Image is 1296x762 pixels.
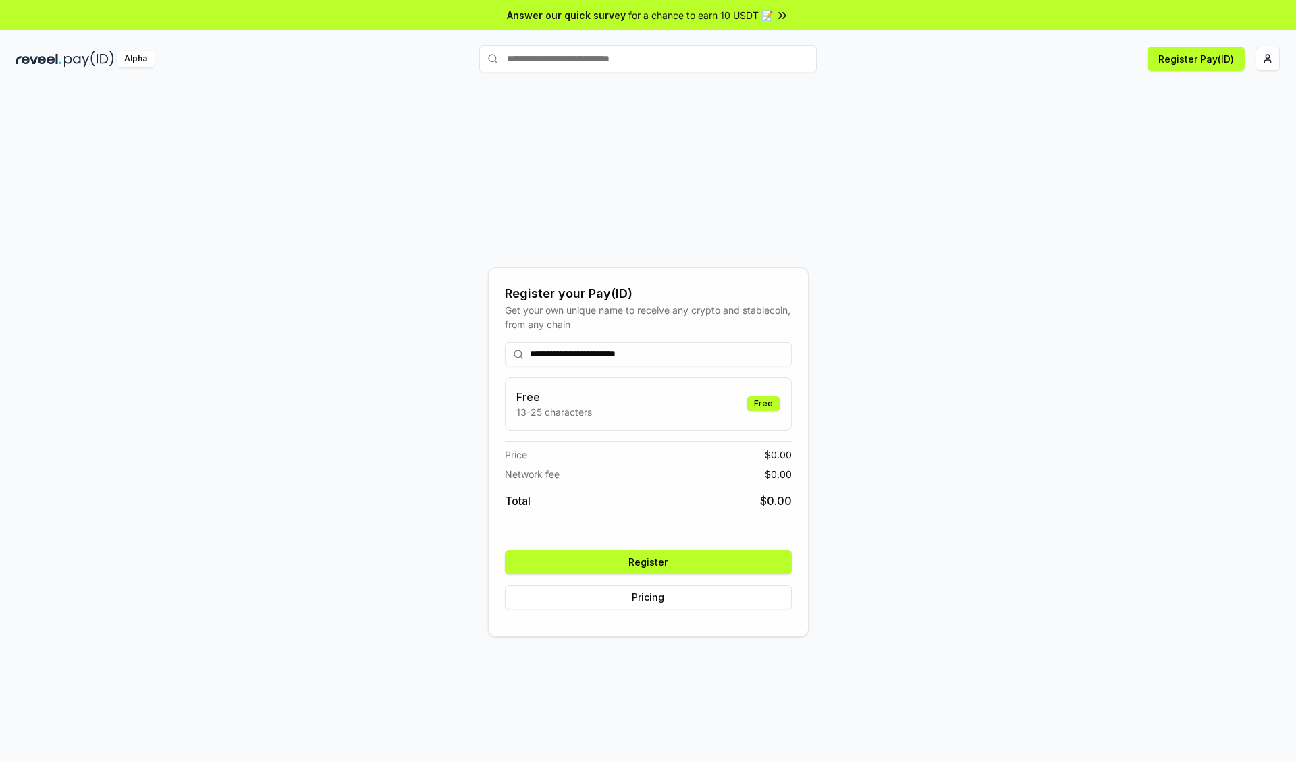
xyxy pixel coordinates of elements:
[507,8,626,22] span: Answer our quick survey
[505,493,531,509] span: Total
[505,467,560,481] span: Network fee
[765,467,792,481] span: $ 0.00
[760,493,792,509] span: $ 0.00
[747,396,780,411] div: Free
[1147,47,1245,71] button: Register Pay(ID)
[505,585,792,609] button: Pricing
[628,8,773,22] span: for a chance to earn 10 USDT 📝
[765,447,792,462] span: $ 0.00
[516,405,592,419] p: 13-25 characters
[117,51,155,67] div: Alpha
[505,447,527,462] span: Price
[16,51,61,67] img: reveel_dark
[505,550,792,574] button: Register
[505,303,792,331] div: Get your own unique name to receive any crypto and stablecoin, from any chain
[516,389,592,405] h3: Free
[505,284,792,303] div: Register your Pay(ID)
[64,51,114,67] img: pay_id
